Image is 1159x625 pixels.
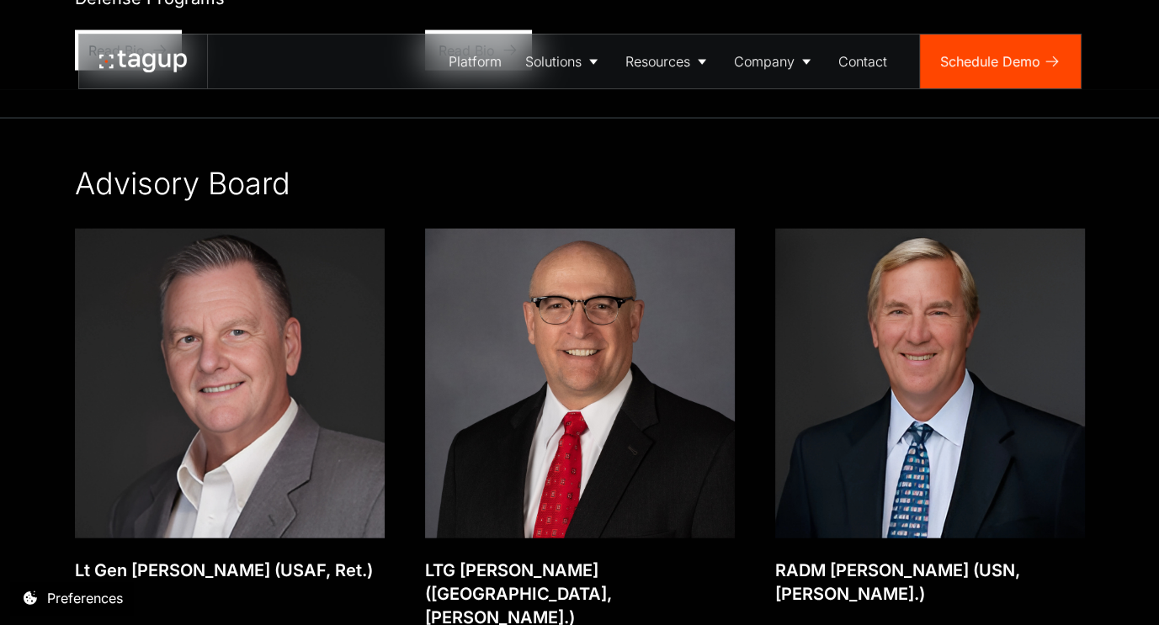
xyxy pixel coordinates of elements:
a: Contact [827,34,899,88]
img: Lt Gen Brad Webb (USAF, Ret.) [75,229,385,538]
h2: Advisory Board [75,166,290,203]
div: Lt Gen [PERSON_NAME] (USAF, Ret.) [75,559,373,582]
div: Platform [449,51,502,72]
img: LTG Neil Thurgood (USA, Ret.) [425,229,735,538]
div: Contact [838,51,887,72]
img: RADM John Neagley (USN, Ret.) [775,229,1085,538]
div: Open bio popup [774,538,775,538]
a: Open bio popup [75,229,385,538]
a: Solutions [513,34,614,88]
div: Solutions [525,51,582,72]
a: Open bio popup [775,229,1085,538]
a: Resources [614,34,722,88]
a: Schedule Demo [920,34,1081,88]
div: Schedule Demo [940,51,1040,72]
div: Open bio popup [424,538,425,538]
div: Resources [625,51,690,72]
div: RADM [PERSON_NAME] (USN, [PERSON_NAME].) [775,559,1085,606]
a: Company [722,34,827,88]
div: Open bio popup [74,538,75,538]
a: Platform [437,34,513,88]
div: Preferences [47,588,123,608]
div: Company [734,51,795,72]
a: Open bio popup [425,229,735,538]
